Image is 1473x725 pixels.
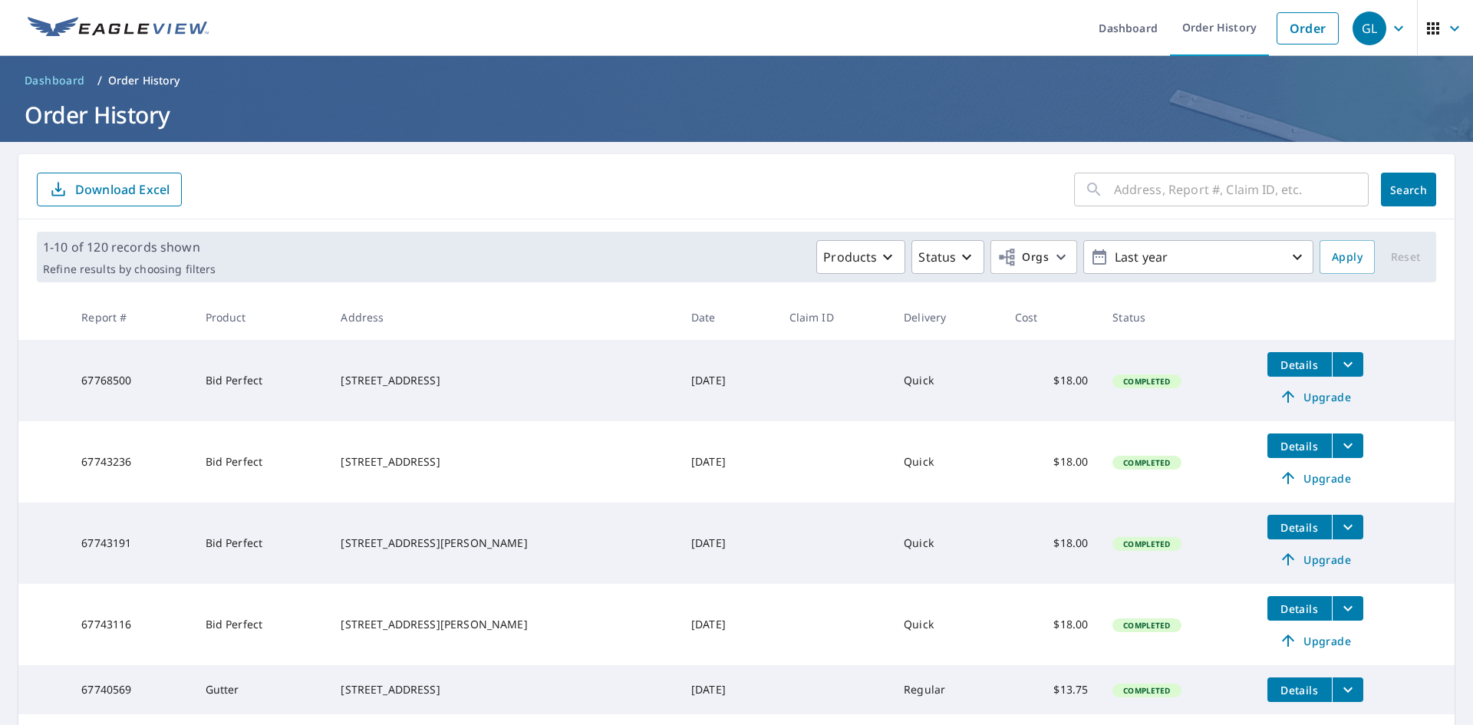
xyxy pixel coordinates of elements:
button: detailsBtn-67768500 [1267,352,1332,377]
td: 67743116 [69,584,193,665]
button: Status [911,240,984,274]
td: Quick [891,340,1003,421]
a: Upgrade [1267,384,1363,409]
span: Orgs [997,248,1049,267]
span: Completed [1114,376,1179,387]
span: Details [1277,439,1323,453]
td: [DATE] [679,584,777,665]
button: filesDropdownBtn-67743236 [1332,433,1363,458]
th: Delivery [891,295,1003,340]
p: Download Excel [75,181,170,198]
div: [STREET_ADDRESS] [341,373,667,388]
td: [DATE] [679,503,777,584]
p: Order History [108,73,180,88]
th: Product [193,295,329,340]
button: Download Excel [37,173,182,206]
div: [STREET_ADDRESS] [341,454,667,470]
td: Quick [891,421,1003,503]
div: [STREET_ADDRESS][PERSON_NAME] [341,617,667,632]
td: Bid Perfect [193,584,329,665]
td: $18.00 [1003,421,1101,503]
span: Search [1393,183,1424,197]
td: 67740569 [69,665,193,714]
button: detailsBtn-67743191 [1267,515,1332,539]
span: Details [1277,683,1323,697]
td: Quick [891,503,1003,584]
input: Address, Report #, Claim ID, etc. [1114,168,1369,211]
th: Report # [69,295,193,340]
td: Bid Perfect [193,421,329,503]
span: Upgrade [1277,387,1354,406]
span: Details [1277,601,1323,616]
td: 67768500 [69,340,193,421]
div: [STREET_ADDRESS] [341,682,667,697]
img: EV Logo [28,17,209,40]
button: detailsBtn-67743236 [1267,433,1332,458]
span: Dashboard [25,73,85,88]
span: Apply [1332,248,1363,267]
th: Date [679,295,777,340]
a: Dashboard [18,68,91,93]
td: Regular [891,665,1003,714]
td: Quick [891,584,1003,665]
a: Upgrade [1267,466,1363,490]
p: Refine results by choosing filters [43,262,216,276]
a: Upgrade [1267,547,1363,572]
td: [DATE] [679,340,777,421]
li: / [97,71,102,90]
span: Completed [1114,685,1179,696]
a: Upgrade [1267,628,1363,653]
button: Orgs [990,240,1077,274]
td: Gutter [193,665,329,714]
span: Completed [1114,620,1179,631]
div: [STREET_ADDRESS][PERSON_NAME] [341,536,667,551]
span: Upgrade [1277,469,1354,487]
td: $18.00 [1003,340,1101,421]
th: Address [328,295,679,340]
span: Upgrade [1277,550,1354,568]
button: Last year [1083,240,1313,274]
span: Completed [1114,457,1179,468]
button: detailsBtn-67740569 [1267,677,1332,702]
nav: breadcrumb [18,68,1455,93]
span: Completed [1114,539,1179,549]
button: filesDropdownBtn-67740569 [1332,677,1363,702]
th: Cost [1003,295,1101,340]
td: [DATE] [679,665,777,714]
td: 67743191 [69,503,193,584]
td: $18.00 [1003,503,1101,584]
th: Status [1100,295,1254,340]
button: filesDropdownBtn-67743191 [1332,515,1363,539]
p: 1-10 of 120 records shown [43,238,216,256]
button: Apply [1320,240,1375,274]
button: detailsBtn-67743116 [1267,596,1332,621]
span: Details [1277,520,1323,535]
td: [DATE] [679,421,777,503]
p: Last year [1109,244,1288,271]
a: Order [1277,12,1339,44]
p: Status [918,248,956,266]
td: Bid Perfect [193,340,329,421]
h1: Order History [18,99,1455,130]
span: Upgrade [1277,631,1354,650]
button: Products [816,240,905,274]
button: filesDropdownBtn-67743116 [1332,596,1363,621]
th: Claim ID [777,295,892,340]
p: Products [823,248,877,266]
button: filesDropdownBtn-67768500 [1332,352,1363,377]
td: Bid Perfect [193,503,329,584]
span: Details [1277,358,1323,372]
td: 67743236 [69,421,193,503]
td: $13.75 [1003,665,1101,714]
div: GL [1353,12,1386,45]
td: $18.00 [1003,584,1101,665]
button: Search [1381,173,1436,206]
